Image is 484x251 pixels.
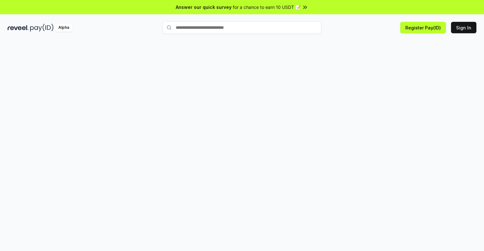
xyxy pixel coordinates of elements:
[451,22,476,33] button: Sign In
[176,4,232,10] span: Answer our quick survey
[30,24,54,32] img: pay_id
[8,24,29,32] img: reveel_dark
[400,22,446,33] button: Register Pay(ID)
[233,4,301,10] span: for a chance to earn 10 USDT 📝
[55,24,73,32] div: Alpha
